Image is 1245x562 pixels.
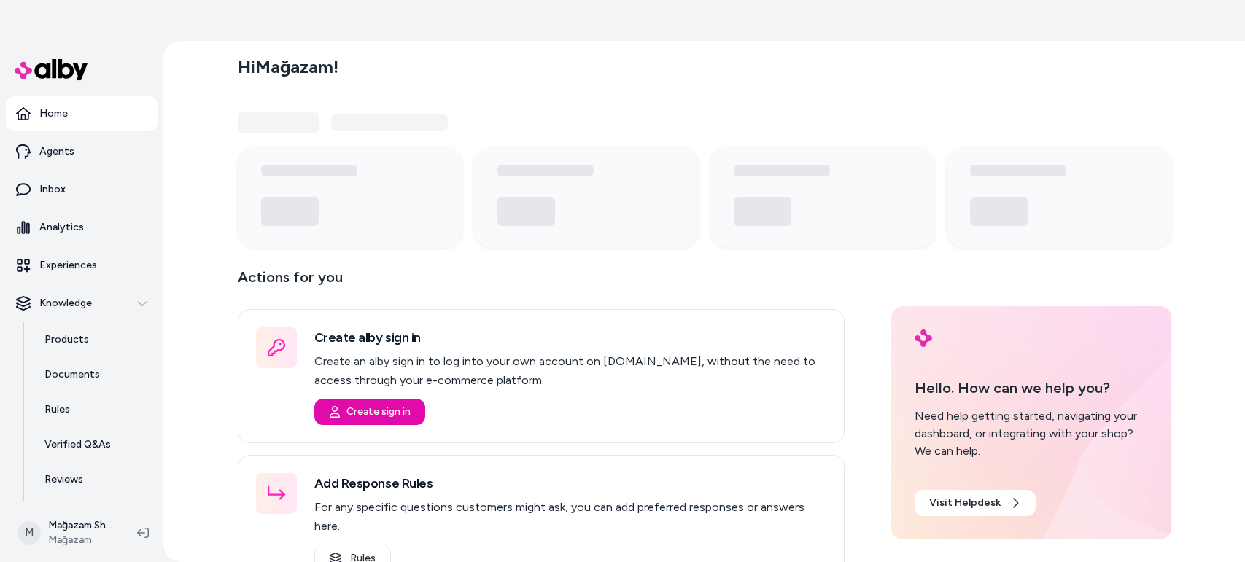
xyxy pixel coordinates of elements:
[30,322,158,357] a: Products
[39,106,68,121] p: Home
[44,437,111,452] p: Verified Q&As
[48,518,114,533] p: Mağazam Shopify
[18,521,41,545] span: M
[6,96,158,131] a: Home
[6,286,158,321] button: Knowledge
[39,296,92,311] p: Knowledge
[238,56,338,78] h2: Hi Mağazam !
[915,329,932,347] img: alby Logo
[314,352,826,390] p: Create an alby sign in to log into your own account on [DOMAIN_NAME], without the need to access ...
[30,357,158,392] a: Documents
[30,462,158,497] a: Reviews
[915,490,1036,516] a: Visit Helpdesk
[39,258,97,273] p: Experiences
[314,473,826,493] h3: Add Response Rules
[39,144,74,159] p: Agents
[30,427,158,462] a: Verified Q&As
[238,265,845,300] p: Actions for you
[39,182,66,197] p: Inbox
[314,498,826,536] p: For any specific questions customers might ask, you can add preferred responses or answers here.
[15,59,88,80] img: alby Logo
[915,407,1148,460] div: Need help getting started, navigating your dashboard, or integrating with your shop? We can help.
[6,172,158,207] a: Inbox
[44,472,83,487] p: Reviews
[6,210,158,245] a: Analytics
[30,392,158,427] a: Rules
[44,367,100,382] p: Documents
[915,377,1148,399] p: Hello. How can we help you?
[314,327,826,348] h3: Create alby sign in
[6,134,158,169] a: Agents
[48,533,114,547] span: Mağazam
[44,332,89,347] p: Products
[314,399,425,425] button: Create sign in
[39,220,84,235] p: Analytics
[44,402,70,417] p: Rules
[6,248,158,283] a: Experiences
[9,510,125,556] button: MMağazam ShopifyMağazam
